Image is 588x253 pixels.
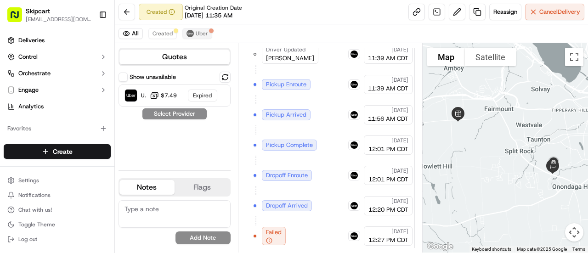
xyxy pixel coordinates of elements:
[4,144,111,159] button: Create
[525,4,584,20] button: CancelDelivery
[9,36,167,51] p: Welcome 👋
[18,36,45,45] span: Deliveries
[130,73,176,81] label: Show unavailable
[18,53,38,61] span: Control
[493,8,517,16] span: Reassign
[18,102,44,111] span: Analytics
[427,48,465,66] button: Show street map
[4,233,111,246] button: Log out
[266,80,306,89] span: Pickup Enroute
[119,180,175,195] button: Notes
[4,189,111,202] button: Notifications
[119,28,143,39] button: All
[9,134,17,141] div: 📗
[119,50,230,64] button: Quotes
[4,203,111,216] button: Chat with us!
[351,111,358,118] img: uber-new-logo.jpeg
[26,16,91,23] button: [EMAIL_ADDRESS][DOMAIN_NAME]
[4,4,95,26] button: Skipcart[EMAIL_ADDRESS][DOMAIN_NAME]
[185,4,242,11] span: Original Creation Date
[141,92,146,99] span: Uber
[391,76,408,84] span: [DATE]
[4,83,111,97] button: Engage
[188,90,217,101] div: Expired
[368,54,408,62] span: 11:39 AM CDT
[18,133,70,142] span: Knowledge Base
[26,6,50,16] button: Skipcart
[150,91,177,100] button: $7.49
[4,121,111,136] div: Favorites
[572,247,585,252] a: Terms (opens in new tab)
[425,241,455,253] img: Google
[18,236,37,243] span: Log out
[351,141,358,149] img: uber-new-logo.jpeg
[9,87,26,104] img: 1736555255976-a54dd68f-1ca7-489b-9aae-adbdc363a1c4
[4,174,111,187] button: Settings
[182,28,212,39] button: Uber
[175,180,230,195] button: Flags
[391,197,408,205] span: [DATE]
[391,167,408,174] span: [DATE]
[6,129,74,146] a: 📗Knowledge Base
[368,84,408,93] span: 11:39 AM CDT
[368,236,408,244] span: 12:27 PM CDT
[4,66,111,81] button: Orchestrate
[472,246,511,253] button: Keyboard shortcuts
[18,206,52,214] span: Chat with us!
[565,223,583,242] button: Map camera controls
[368,145,408,153] span: 12:01 PM CDT
[4,50,111,64] button: Control
[489,4,521,20] button: Reassign
[266,111,306,119] span: Pickup Arrived
[185,11,232,20] span: [DATE] 11:35 AM
[187,30,194,37] img: uber-new-logo.jpeg
[368,206,408,214] span: 12:20 PM CDT
[565,48,583,66] button: Toggle fullscreen view
[351,232,358,240] img: uber-new-logo.jpeg
[139,4,183,20] button: Created
[196,30,208,37] span: Uber
[539,8,580,16] span: Cancel Delivery
[78,134,85,141] div: 💻
[351,202,358,209] img: uber-new-logo.jpeg
[74,129,151,146] a: 💻API Documentation
[18,177,39,184] span: Settings
[266,54,314,62] span: [PERSON_NAME]
[125,90,137,101] img: Uber
[266,228,282,236] span: Failed
[351,51,358,58] img: uber-new-logo.jpeg
[351,81,358,88] img: uber-new-logo.jpeg
[4,218,111,231] button: Toggle Theme
[148,28,177,39] button: Created
[31,87,151,96] div: Start new chat
[9,9,28,27] img: Nash
[425,241,455,253] a: Open this area in Google Maps (opens a new window)
[91,155,111,162] span: Pylon
[18,221,55,228] span: Toggle Theme
[351,172,358,179] img: uber-new-logo.jpeg
[18,191,51,199] span: Notifications
[156,90,167,101] button: Start new chat
[18,69,51,78] span: Orchestrate
[87,133,147,142] span: API Documentation
[31,96,116,104] div: We're available if you need us!
[266,202,308,210] span: Dropoff Arrived
[65,155,111,162] a: Powered byPylon
[391,137,408,144] span: [DATE]
[266,171,308,180] span: Dropoff Enroute
[266,141,313,149] span: Pickup Complete
[391,107,408,114] span: [DATE]
[153,30,173,37] span: Created
[391,46,408,53] span: [DATE]
[368,115,408,123] span: 11:56 AM CDT
[53,147,73,156] span: Create
[368,175,408,184] span: 12:01 PM CDT
[161,92,177,99] span: $7.49
[4,99,111,114] a: Analytics
[18,86,39,94] span: Engage
[465,48,516,66] button: Show satellite imagery
[391,228,408,235] span: [DATE]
